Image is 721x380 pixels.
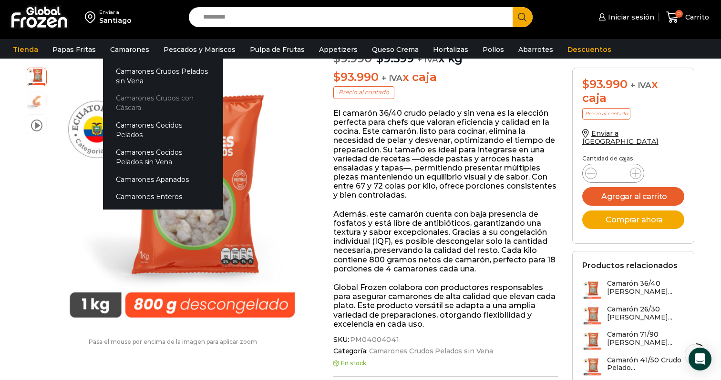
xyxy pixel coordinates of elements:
a: Camarón 41/50 Crudo Pelado... [582,356,684,377]
button: Comprar ahora [582,210,684,229]
a: Camarón 71/90 [PERSON_NAME]... [582,330,684,351]
span: $ [333,70,340,84]
a: Camarones Crudos Pelados sin Vena [103,62,223,90]
span: PM04004041 [27,67,46,86]
p: Cantidad de cajas [582,155,684,162]
a: Camarones Cocidos Pelados [103,117,223,144]
a: Iniciar sesión [596,8,654,27]
a: Enviar a [GEOGRAPHIC_DATA] [582,129,659,146]
span: + IVA [630,80,651,90]
p: Además, este camarón cuenta con baja presencia de fosfatos y está libre de antibióticos, garantiz... [333,210,558,273]
span: $ [582,77,589,91]
span: Iniciar sesión [606,12,654,22]
a: Tienda [8,40,43,59]
div: Santiago [99,16,132,25]
a: Camarones Apanados [103,170,223,188]
bdi: 9.399 [376,51,414,65]
h3: Camarón 26/30 [PERSON_NAME]... [607,305,684,321]
a: Camarones Enteros [103,188,223,206]
input: Product quantity [604,167,622,180]
p: Global Frozen colabora con productores responsables para asegurar camarones de alta calidad que e... [333,283,558,329]
a: Papas Fritas [48,40,101,59]
span: $ [333,51,340,65]
a: Camarones Crudos con Cáscara [103,90,223,117]
div: Enviar a [99,9,132,16]
a: Queso Crema [367,40,423,59]
p: Pasa el mouse por encima de la imagen para aplicar zoom [27,339,319,345]
div: Open Intercom Messenger [689,348,711,370]
img: address-field-icon.svg [85,9,99,25]
p: Precio al contado [582,108,630,120]
bdi: 93.990 [333,70,378,84]
a: Hortalizas [428,40,473,59]
a: Camarones Crudos Pelados sin Vena [368,347,493,355]
p: En stock [333,360,558,367]
bdi: 9.990 [333,51,372,65]
span: PM04004041 [349,336,399,344]
a: Pescados y Mariscos [159,40,240,59]
span: $ [376,51,383,65]
span: + IVA [381,73,402,83]
h3: Camarón 41/50 Crudo Pelado... [607,356,684,372]
span: Carrito [683,12,709,22]
span: 0 [675,10,683,18]
p: Precio al contado [333,86,394,99]
h3: Camarón 71/90 [PERSON_NAME]... [607,330,684,347]
a: Camarones Cocidos Pelados sin Vena [103,144,223,171]
bdi: 93.990 [582,77,627,91]
a: Camarón 26/30 [PERSON_NAME]... [582,305,684,326]
a: Pulpa de Frutas [245,40,309,59]
a: Abarrotes [514,40,558,59]
span: camaron-sin-cascara [27,91,46,110]
button: Search button [513,7,533,27]
button: Agregar al carrito [582,187,684,206]
p: El camarón 36/40 crudo pelado y sin vena es la elección perfecta para chefs que valoran eficienci... [333,109,558,200]
a: Camarones [105,40,154,59]
h2: Productos relacionados [582,261,678,270]
h3: Camarón 36/40 [PERSON_NAME]... [607,280,684,296]
a: Appetizers [314,40,362,59]
a: Pollos [478,40,509,59]
p: x caja [333,70,558,84]
a: 0 Carrito [664,6,711,29]
div: x caja [582,78,684,105]
span: + IVA [417,55,438,64]
a: Descuentos [563,40,616,59]
span: Categoría: [333,347,558,355]
span: SKU: [333,336,558,344]
a: Camarón 36/40 [PERSON_NAME]... [582,280,684,300]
